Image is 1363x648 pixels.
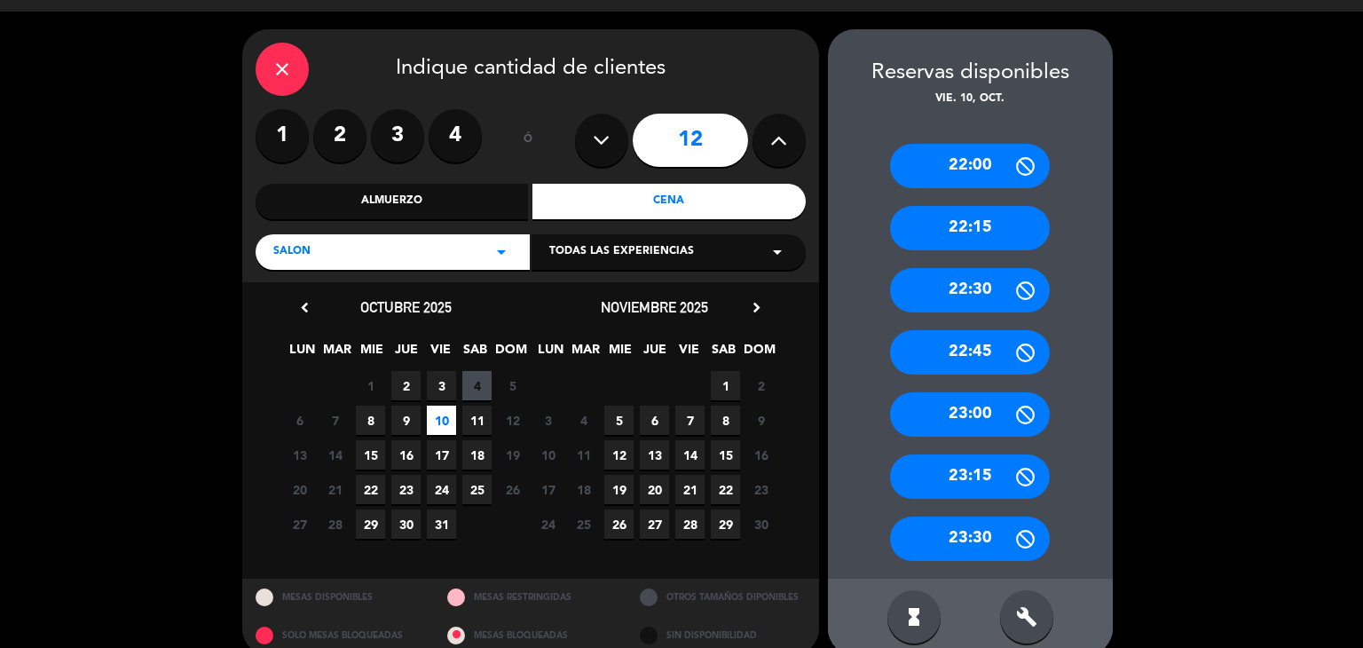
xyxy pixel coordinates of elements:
div: 23:15 [890,454,1050,499]
i: build [1016,606,1037,628]
span: 1 [356,371,385,400]
span: Todas las experiencias [549,243,694,261]
span: 18 [569,475,598,504]
span: 3 [533,406,563,435]
div: 23:00 [890,392,1050,437]
span: 18 [462,440,492,470]
span: 4 [462,371,492,400]
span: 25 [569,510,598,539]
span: 28 [320,510,350,539]
span: MAR [322,339,351,368]
span: DOM [744,339,773,368]
span: 16 [391,440,421,470]
span: 26 [604,510,634,539]
div: vie. 10, oct. [828,91,1113,108]
span: 23 [391,475,421,504]
span: 3 [427,371,456,400]
span: 24 [533,510,563,539]
label: 3 [371,109,424,162]
span: 8 [356,406,385,435]
span: 9 [391,406,421,435]
div: OTROS TAMAÑOS DIPONIBLES [626,579,819,617]
div: Reservas disponibles [828,56,1113,91]
i: arrow_drop_down [491,241,512,263]
div: MESAS RESTRINGIDAS [434,579,626,617]
span: 27 [640,510,669,539]
span: 5 [604,406,634,435]
span: 22 [711,475,740,504]
span: 6 [285,406,314,435]
span: VIE [426,339,455,368]
span: 16 [746,440,776,470]
span: 2 [391,371,421,400]
span: 17 [533,475,563,504]
span: 23 [746,475,776,504]
span: JUE [391,339,421,368]
div: Cena [532,184,806,219]
span: 29 [356,510,385,539]
span: 8 [711,406,740,435]
span: MIE [357,339,386,368]
span: 1 [711,371,740,400]
i: chevron_right [747,298,766,317]
span: 27 [285,510,314,539]
span: MAR [571,339,600,368]
span: 14 [320,440,350,470]
span: 21 [320,475,350,504]
span: 12 [604,440,634,470]
span: 12 [498,406,527,435]
span: 11 [569,440,598,470]
span: 21 [675,475,705,504]
span: MIE [605,339,634,368]
span: JUE [640,339,669,368]
span: 14 [675,440,705,470]
span: 13 [640,440,669,470]
span: 29 [711,510,740,539]
div: Almuerzo [256,184,529,219]
span: 20 [285,475,314,504]
span: SAB [709,339,738,368]
div: 22:45 [890,330,1050,375]
span: 4 [569,406,598,435]
span: 31 [427,510,456,539]
span: 30 [746,510,776,539]
span: 20 [640,475,669,504]
span: 10 [427,406,456,435]
span: 17 [427,440,456,470]
span: 19 [498,440,527,470]
span: 10 [533,440,563,470]
label: 2 [313,109,366,162]
span: 19 [604,475,634,504]
span: 11 [462,406,492,435]
span: 5 [498,371,527,400]
span: VIE [674,339,704,368]
i: chevron_left [295,298,314,317]
span: 22 [356,475,385,504]
span: 6 [640,406,669,435]
div: 23:30 [890,517,1050,561]
div: 22:00 [890,144,1050,188]
span: 13 [285,440,314,470]
label: 4 [429,109,482,162]
span: 7 [675,406,705,435]
span: 7 [320,406,350,435]
span: 26 [498,475,527,504]
i: close [272,59,293,80]
span: SAB [461,339,490,368]
span: 28 [675,510,705,539]
span: 15 [356,440,385,470]
span: 15 [711,440,740,470]
span: 25 [462,475,492,504]
span: 24 [427,475,456,504]
div: ó [500,109,557,171]
span: DOM [495,339,524,368]
span: noviembre 2025 [601,298,708,316]
span: 2 [746,371,776,400]
div: Indique cantidad de clientes [256,43,806,96]
span: LUN [536,339,565,368]
div: MESAS DISPONIBLES [242,579,435,617]
span: LUN [288,339,317,368]
span: SALON [273,243,311,261]
i: hourglass_full [903,606,925,628]
span: octubre 2025 [360,298,452,316]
